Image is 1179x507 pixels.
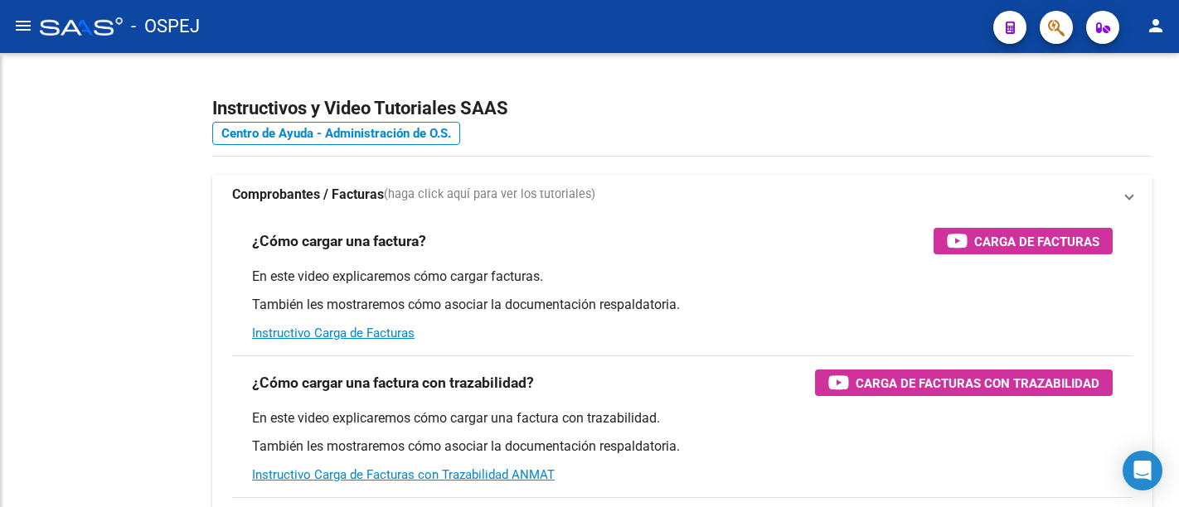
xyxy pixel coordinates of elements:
[212,93,1152,124] h2: Instructivos y Video Tutoriales SAAS
[934,228,1113,254] button: Carga de Facturas
[212,175,1152,215] mat-expansion-panel-header: Comprobantes / Facturas(haga click aquí para ver los tutoriales)
[131,8,200,45] span: - OSPEJ
[815,369,1113,396] button: Carga de Facturas con Trazabilidad
[252,467,555,482] a: Instructivo Carga de Facturas con Trazabilidad ANMAT
[252,437,1113,456] p: También les mostraremos cómo asociar la documentación respaldatoria.
[384,186,595,204] span: (haga click aquí para ver los tutoriales)
[232,186,384,204] strong: Comprobantes / Facturas
[252,409,1113,427] p: En este video explicaremos cómo cargar una factura con trazabilidad.
[13,16,33,36] mat-icon: menu
[212,122,460,145] a: Centro de Ayuda - Administración de O.S.
[1146,16,1166,36] mat-icon: person
[252,296,1113,314] p: También les mostraremos cómo asociar la documentación respaldatoria.
[252,229,426,253] h3: ¿Cómo cargar una factura?
[252,326,415,340] a: Instructivo Carga de Facturas
[252,371,534,394] h3: ¿Cómo cargar una factura con trazabilidad?
[1123,451,1162,490] div: Open Intercom Messenger
[252,268,1113,286] p: En este video explicaremos cómo cargar facturas.
[856,373,1099,394] span: Carga de Facturas con Trazabilidad
[974,231,1099,252] span: Carga de Facturas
